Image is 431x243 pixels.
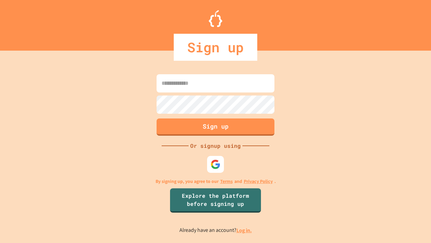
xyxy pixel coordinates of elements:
[210,159,221,169] img: google-icon.svg
[174,34,257,61] div: Sign up
[244,178,273,185] a: Privacy Policy
[236,227,252,234] a: Log in.
[156,178,276,185] p: By signing up, you agree to our and .
[157,118,274,136] button: Sign up
[179,226,252,235] p: Already have an account?
[189,142,242,150] div: Or signup using
[209,10,222,27] img: Logo.svg
[220,178,233,185] a: Terms
[170,188,261,213] a: Explore the platform before signing up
